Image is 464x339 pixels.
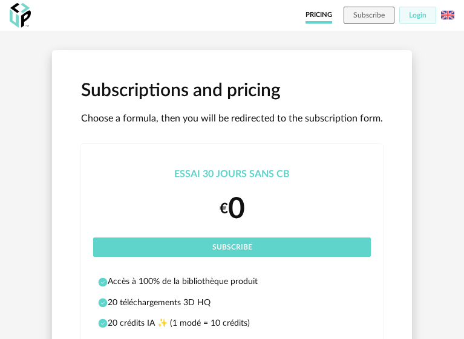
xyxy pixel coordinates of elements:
img: OXP [10,3,31,28]
img: us [441,8,454,22]
button: Subscribe [93,237,371,257]
li: 20 crédits IA ✨ (1 modé = 10 crédits) [98,318,366,329]
h1: Subscriptions and pricing [81,79,383,103]
small: € [220,200,228,219]
span: 0 [228,195,245,224]
span: Subscribe [212,244,252,251]
p: Choose a formula, then you will be redirected to the subscription form. [81,112,383,125]
button: Login [399,7,436,24]
li: Accès à 100% de la bibliothèque produit [98,276,366,287]
a: Pricing [306,7,332,24]
li: 20 téléchargements 3D HQ [98,297,366,308]
button: Subscribe [344,7,394,24]
span: Login [409,11,426,19]
span: Subscribe [353,11,385,19]
div: Essai 30 jours sans CB [93,168,371,181]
